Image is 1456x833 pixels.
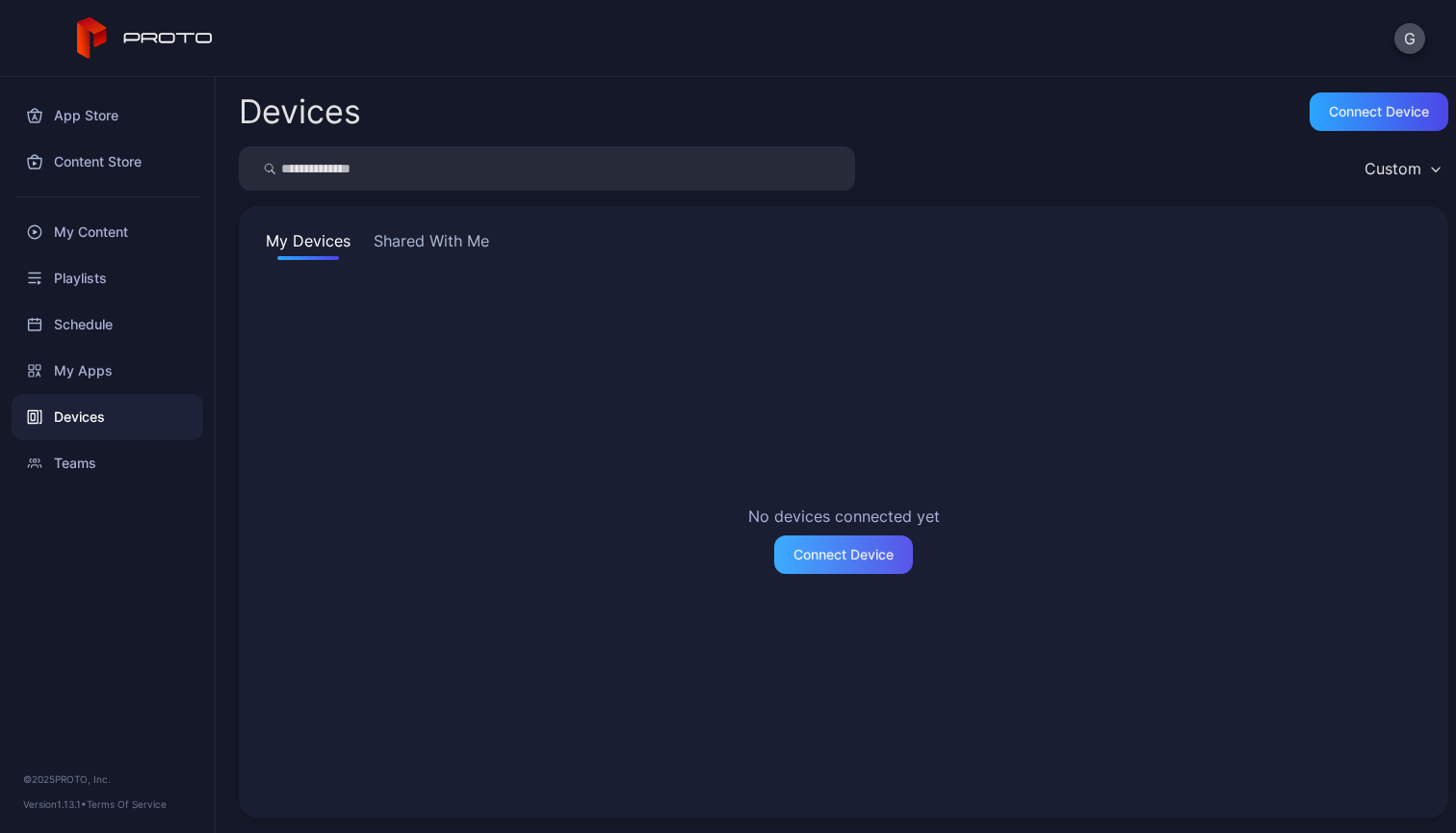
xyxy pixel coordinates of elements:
div: © 2025 PROTO, Inc. [23,771,192,787]
a: Playlists [12,255,203,301]
a: My Content [12,209,203,255]
h2: No devices connected yet [748,505,940,528]
button: My Devices [262,229,354,260]
button: Custom [1355,146,1448,191]
h2: Devices [239,94,361,129]
a: App Store [12,92,203,139]
button: Connect Device [774,535,913,574]
a: Teams [12,440,203,486]
div: Connect Device [793,547,894,562]
a: Schedule [12,301,203,348]
button: G [1394,23,1425,54]
a: My Apps [12,348,203,394]
button: Connect device [1310,92,1448,131]
a: Content Store [12,139,203,185]
button: Shared With Me [370,229,493,260]
div: Connect device [1329,104,1429,119]
a: Devices [12,394,203,440]
span: Version 1.13.1 • [23,798,87,810]
div: Custom [1365,159,1421,178]
a: Terms Of Service [87,798,167,810]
